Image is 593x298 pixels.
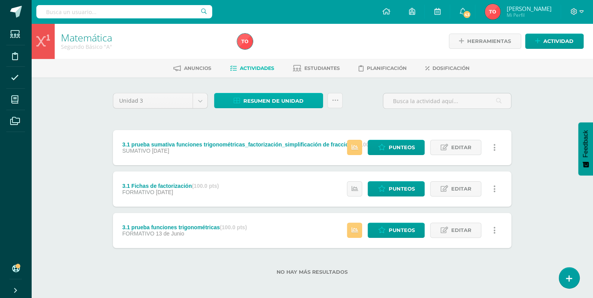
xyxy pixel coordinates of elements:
span: Mi Perfil [506,12,551,18]
a: Anuncios [173,62,211,75]
span: Editar [451,140,471,155]
div: Segundo Básico 'A' [61,43,228,50]
span: Unidad 3 [119,93,187,108]
a: Dosificación [425,62,470,75]
input: Busca la actividad aquí... [383,93,511,109]
img: ee555c8c968eea5bde0abcdfcbd02b94.png [237,34,253,49]
span: Actividades [240,65,274,71]
a: Punteos [368,181,425,196]
span: FORMATIVO [122,189,154,195]
label: No hay más resultados [113,269,511,275]
span: Actividad [543,34,573,48]
span: Editar [451,223,471,237]
span: Anuncios [184,65,211,71]
a: Planificación [359,62,407,75]
strong: (100.0 pts) [192,183,219,189]
span: [DATE] [152,148,169,154]
h1: Matemática [61,32,228,43]
img: ee555c8c968eea5bde0abcdfcbd02b94.png [485,4,500,20]
span: Herramientas [467,34,511,48]
input: Busca un usuario... [36,5,212,18]
strong: (100.0 pts) [220,224,247,230]
span: Dosificación [432,65,470,71]
div: 3.1 Fichas de factorización [122,183,219,189]
a: Punteos [368,223,425,238]
span: Punteos [388,223,414,237]
button: Feedback - Mostrar encuesta [578,122,593,175]
span: 43 [463,10,471,19]
a: Actividad [525,34,584,49]
div: 3.1 prueba sumativa funciones trigonométricas_factorización_simplificación de fracciones [122,141,385,148]
span: Feedback [582,130,589,157]
span: [PERSON_NAME] [506,5,551,12]
span: Resumen de unidad [243,94,304,108]
a: Estudiantes [293,62,340,75]
span: [DATE] [156,189,173,195]
span: FORMATIVO [122,230,154,237]
a: Resumen de unidad [214,93,323,108]
span: Punteos [388,182,414,196]
span: Planificación [367,65,407,71]
span: Estudiantes [304,65,340,71]
a: Unidad 3 [113,93,207,108]
span: SUMATIVO [122,148,150,154]
div: 3.1 prueba funciones trigonométricas [122,224,247,230]
a: Matemática [61,31,112,44]
a: Actividades [230,62,274,75]
span: Punteos [388,140,414,155]
span: 13 de Junio [156,230,184,237]
span: Editar [451,182,471,196]
a: Herramientas [449,34,521,49]
a: Punteos [368,140,425,155]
